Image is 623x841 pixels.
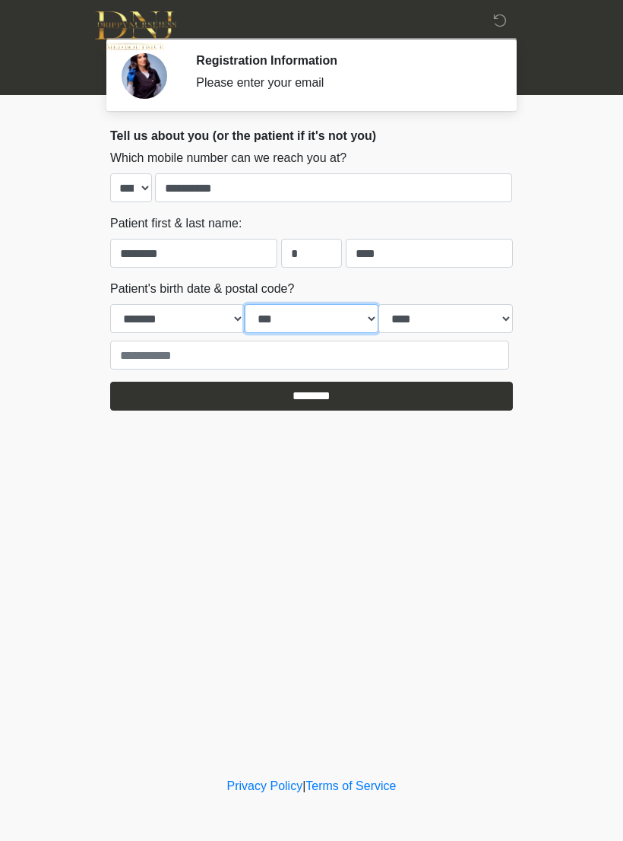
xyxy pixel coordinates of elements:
div: Please enter your email [196,74,490,92]
label: Patient first & last name: [110,214,242,233]
img: DNJ Med Boutique Logo [95,11,176,50]
img: Agent Avatar [122,53,167,99]
h2: Tell us about you (or the patient if it's not you) [110,129,513,143]
label: Patient's birth date & postal code? [110,280,294,298]
a: | [302,779,305,792]
a: Privacy Policy [227,779,303,792]
label: Which mobile number can we reach you at? [110,149,346,167]
a: Terms of Service [305,779,396,792]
